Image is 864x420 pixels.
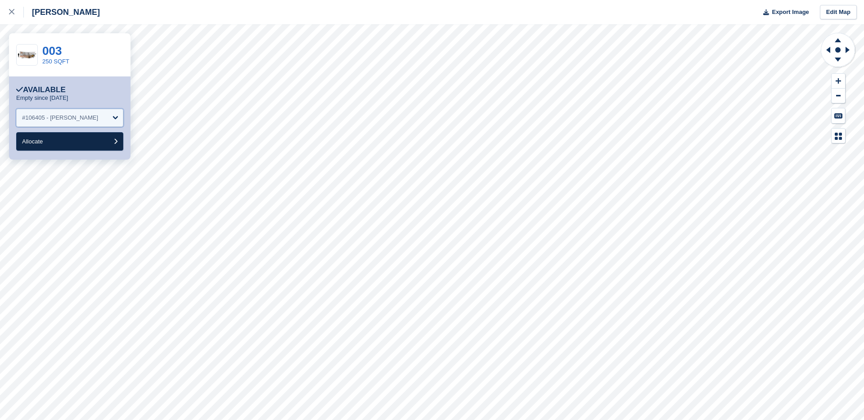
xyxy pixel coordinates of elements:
div: #106405 - [PERSON_NAME] [22,113,98,122]
img: 250%20sq%20ft.jpg [17,47,37,63]
a: 250 SQFT [42,58,69,65]
button: Zoom In [832,74,845,89]
button: Keyboard Shortcuts [832,108,845,123]
p: Empty since [DATE] [16,94,68,102]
button: Zoom Out [832,89,845,103]
span: Export Image [772,8,809,17]
button: Export Image [758,5,809,20]
span: Allocate [22,138,43,145]
a: Edit Map [820,5,857,20]
div: Available [16,85,66,94]
button: Allocate [16,132,123,151]
a: 003 [42,44,62,58]
button: Map Legend [832,129,845,143]
div: [PERSON_NAME] [24,7,100,18]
